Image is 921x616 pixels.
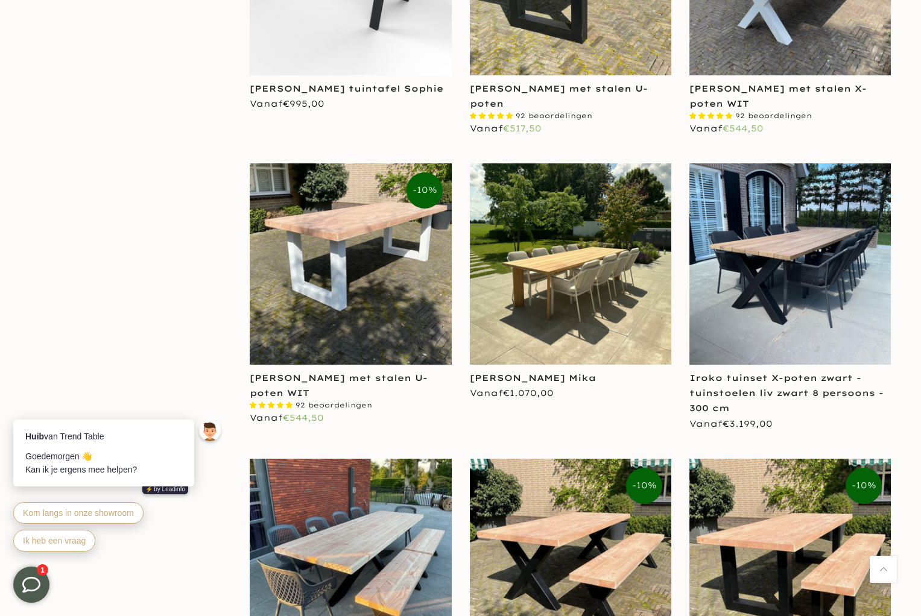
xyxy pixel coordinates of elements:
[470,112,516,120] span: 4.87 stars
[250,83,443,94] a: [PERSON_NAME] tuintafel Sophie
[689,123,764,134] span: Vanaf
[735,112,812,120] span: 92 beoordelingen
[870,556,897,583] a: Terug naar boven
[296,401,372,409] span: 92 beoordelingen
[723,123,764,134] span: €544,50
[250,412,324,423] span: Vanaf
[283,98,324,109] span: €995,00
[516,112,592,120] span: 92 beoordelingen
[283,412,324,423] span: €544,50
[470,372,596,383] a: [PERSON_NAME] Mika
[689,112,735,120] span: 4.87 stars
[470,123,542,134] span: Vanaf
[846,468,882,504] span: -10%
[250,372,428,398] a: [PERSON_NAME] met stalen U-poten WIT
[407,172,443,209] span: -10%
[250,401,296,409] span: 4.87 stars
[503,123,542,134] span: €517,50
[689,83,867,109] a: [PERSON_NAME] met stalen X-poten WIT
[1,359,236,567] iframe: bot-iframe
[470,388,554,398] span: Vanaf
[250,98,324,109] span: Vanaf
[1,555,62,615] iframe: toggle-frame
[626,468,662,504] span: -10%
[689,372,884,413] a: Iroko tuinset X-poten zwart - tuinstoelen liv zwart 8 persoons - 300 cm
[503,388,554,398] span: €1.070,00
[470,83,648,109] a: [PERSON_NAME] met stalen U-poten
[723,418,773,429] span: €3.199,00
[689,418,773,429] span: Vanaf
